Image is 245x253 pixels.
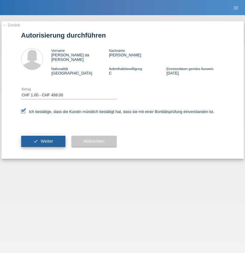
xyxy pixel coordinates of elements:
[84,139,104,144] span: Abbrechen
[51,48,109,62] div: [PERSON_NAME] da [PERSON_NAME]
[33,139,38,144] i: check
[21,109,214,114] label: Ich bestätige, dass die Kundin mündlich bestätigt hat, dass sie mit einer Bonitätsprüfung einvers...
[166,66,224,75] div: [DATE]
[166,67,213,71] span: Einreisedatum gemäss Ausweis
[21,136,65,147] button: check Weiter
[21,32,224,39] h1: Autorisierung durchführen
[51,66,109,75] div: [GEOGRAPHIC_DATA]
[109,48,166,57] div: [PERSON_NAME]
[109,66,166,75] div: C
[109,67,142,71] span: Aufenthaltsbewilligung
[3,23,20,27] a: ← Zurück
[51,67,68,71] span: Nationalität
[41,139,53,144] span: Weiter
[233,5,239,11] i: menu
[71,136,117,147] button: Abbrechen
[109,49,125,52] span: Nachname
[51,49,65,52] span: Vorname
[230,6,242,9] a: menu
